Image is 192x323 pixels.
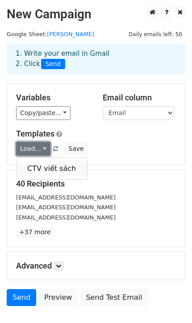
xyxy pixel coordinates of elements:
h2: New Campaign [7,7,185,22]
div: 1. Write your email in Gmail 2. Click [9,49,183,69]
a: Copy/paste... [16,106,71,120]
small: [EMAIL_ADDRESS][DOMAIN_NAME] [16,204,116,211]
button: Save [64,142,88,156]
a: CTV viết sách [17,161,87,176]
a: +37 more [16,227,54,238]
small: [EMAIL_ADDRESS][DOMAIN_NAME] [16,214,116,221]
small: Google Sheet: [7,31,94,37]
a: Templates [16,129,54,138]
h5: Email column [103,93,176,103]
a: [PERSON_NAME] [47,31,94,37]
a: Load... [16,142,50,156]
a: Send [7,289,36,306]
a: Preview [38,289,78,306]
span: Daily emails left: 50 [125,29,185,39]
a: Daily emails left: 50 [125,31,185,37]
h5: 40 Recipients [16,179,176,189]
span: Send [41,59,65,70]
iframe: Chat Widget [147,280,192,323]
a: Send Test Email [80,289,148,306]
small: [EMAIL_ADDRESS][DOMAIN_NAME] [16,194,116,201]
h5: Variables [16,93,89,103]
h5: Advanced [16,261,176,271]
